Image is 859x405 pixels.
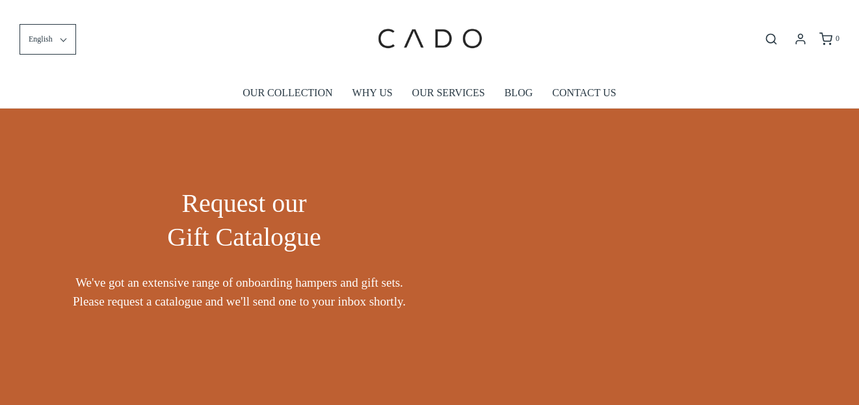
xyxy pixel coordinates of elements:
[167,189,321,252] span: Request our Gift Catalogue
[760,32,783,46] button: Open search bar
[352,78,393,108] a: WHY US
[836,34,839,43] span: 0
[59,274,420,311] span: We've got an extensive range of onboarding hampers and gift sets. Please request a catalogue and ...
[552,78,616,108] a: CONTACT US
[243,78,332,108] a: OUR COLLECTION
[505,78,533,108] a: BLOG
[374,10,484,68] img: cadogifting
[818,33,839,46] a: 0
[29,33,53,46] span: English
[20,24,76,55] button: English
[412,78,485,108] a: OUR SERVICES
